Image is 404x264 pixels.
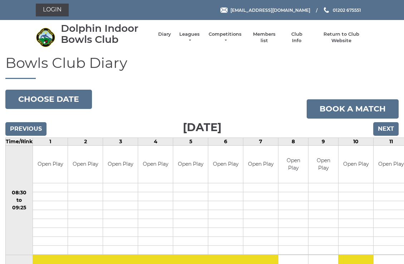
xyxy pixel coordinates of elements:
td: Open Play [243,146,278,183]
a: Diary [158,31,171,38]
a: Phone us 01202 675551 [323,7,361,14]
td: 9 [308,138,339,145]
td: Open Play [103,146,138,183]
td: Open Play [68,146,103,183]
a: Login [36,4,69,16]
td: Open Play [308,146,338,183]
td: Open Play [33,146,68,183]
td: Open Play [138,146,173,183]
td: 8 [278,138,308,145]
td: 1 [33,138,68,145]
button: Choose date [5,90,92,109]
td: Open Play [278,146,308,183]
a: Book a match [307,99,399,119]
td: 4 [138,138,173,145]
a: Leagues [178,31,201,44]
td: Open Play [208,146,243,183]
td: 2 [68,138,103,145]
td: 3 [103,138,138,145]
a: Email [EMAIL_ADDRESS][DOMAIN_NAME] [220,7,310,14]
span: 01202 675551 [333,7,361,13]
td: 7 [243,138,278,145]
a: Competitions [208,31,242,44]
a: Return to Club Website [314,31,368,44]
input: Previous [5,122,47,136]
h1: Bowls Club Diary [5,55,399,79]
td: 08:30 to 09:25 [6,145,33,255]
td: 6 [208,138,243,145]
img: Phone us [324,7,329,13]
span: [EMAIL_ADDRESS][DOMAIN_NAME] [230,7,310,13]
a: Members list [249,31,279,44]
td: 10 [339,138,374,145]
a: Club Info [286,31,307,44]
img: Dolphin Indoor Bowls Club [36,28,55,47]
td: 5 [173,138,208,145]
td: Time/Rink [6,138,33,145]
img: Email [220,8,228,13]
td: Open Play [339,146,373,183]
div: Dolphin Indoor Bowls Club [61,23,151,45]
input: Next [373,122,399,136]
td: Open Play [173,146,208,183]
